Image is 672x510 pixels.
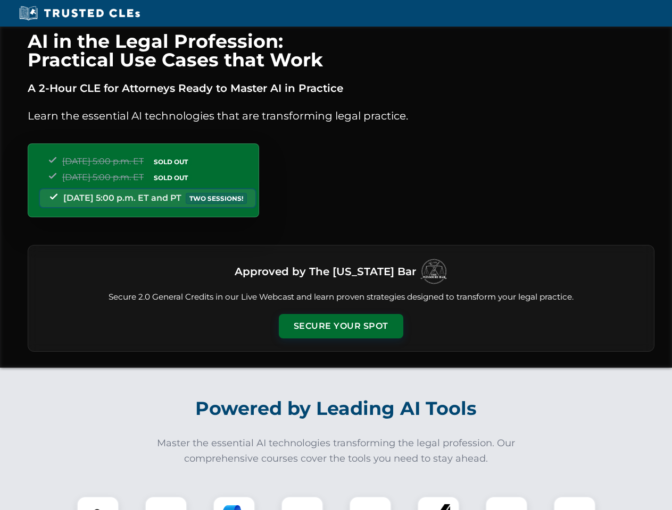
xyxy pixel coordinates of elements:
[150,156,192,167] span: SOLD OUT
[150,172,192,183] span: SOLD OUT
[28,80,654,97] p: A 2-Hour CLE for Attorneys Ready to Master AI in Practice
[420,258,447,285] img: Logo
[150,436,522,466] p: Master the essential AI technologies transforming the legal profession. Our comprehensive courses...
[41,291,641,303] p: Secure 2.0 General Credits in our Live Webcast and learn proven strategies designed to transform ...
[62,172,144,182] span: [DATE] 5:00 p.m. ET
[279,314,403,338] button: Secure Your Spot
[16,5,143,21] img: Trusted CLEs
[28,107,654,124] p: Learn the essential AI technologies that are transforming legal practice.
[42,390,631,427] h2: Powered by Leading AI Tools
[62,156,144,166] span: [DATE] 5:00 p.m. ET
[28,32,654,69] h1: AI in the Legal Profession: Practical Use Cases that Work
[235,262,416,281] h3: Approved by The [US_STATE] Bar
